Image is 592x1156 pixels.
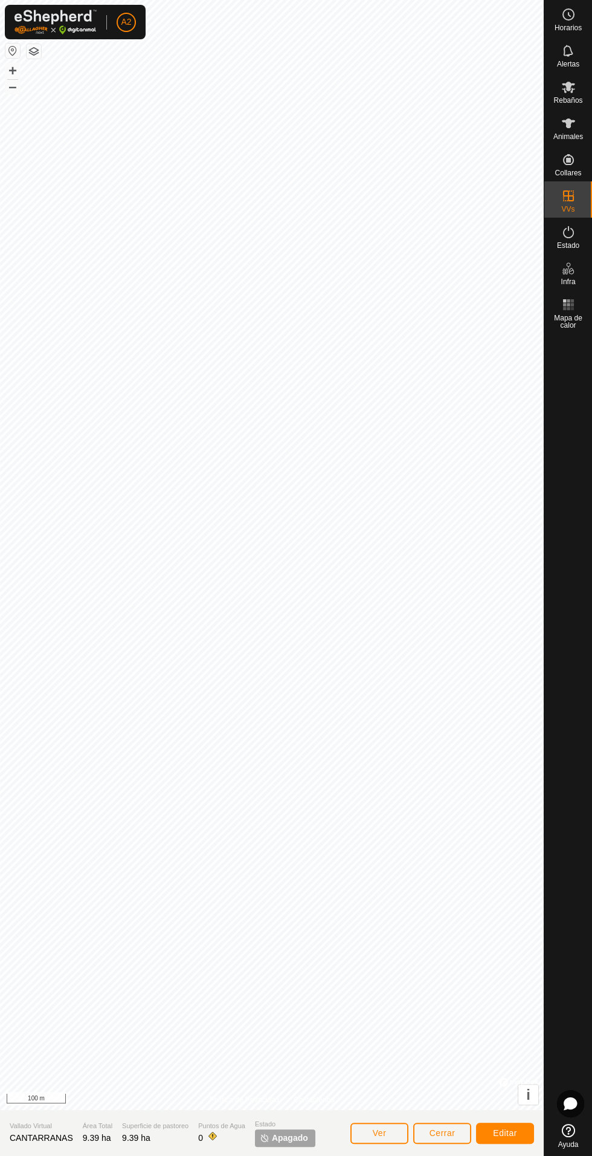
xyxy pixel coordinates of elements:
span: Área Total [83,1121,112,1131]
button: – [5,79,20,94]
font: Alertas [557,60,579,68]
button: + [5,63,20,78]
font: Collares [555,169,581,177]
button: i [518,1085,538,1105]
span: i [526,1086,530,1103]
button: Editar [476,1123,534,1144]
font: Rebaños [553,96,582,105]
span: Editar [493,1128,517,1138]
img: Logotipo de Gallagher [14,10,97,34]
span: 9.39 ha [122,1133,150,1143]
span: 0 [198,1133,203,1143]
a: Ayuda [544,1119,592,1153]
font: Horarios [555,24,582,32]
img: apagar [260,1133,269,1143]
span: Ver [373,1128,387,1138]
span: Estado [255,1119,315,1129]
span: 9.39 ha [83,1133,111,1143]
font: Infra [561,278,575,286]
button: Ver [350,1123,408,1144]
span: Apagado [272,1132,308,1145]
font: Estado [557,241,579,250]
a: Contáctenos [294,1094,334,1105]
font: A2 [121,17,131,27]
span: Vallado Virtual [10,1121,73,1131]
span: Superficie de pastoreo [122,1121,188,1131]
font: VVs [561,205,574,213]
font: Animales [553,132,583,141]
button: Cerrar [413,1123,471,1144]
button: Restablecer Mapa [5,44,20,58]
span: Cerrar [430,1128,455,1138]
button: Capas del Mapa [27,44,41,59]
font: Ayuda [558,1140,579,1149]
span: Puntos de Agua [198,1121,245,1131]
span: CANTARRANAS [10,1133,73,1143]
a: Política de Privacidad [210,1094,279,1105]
font: Mapa de calor [554,314,582,330]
